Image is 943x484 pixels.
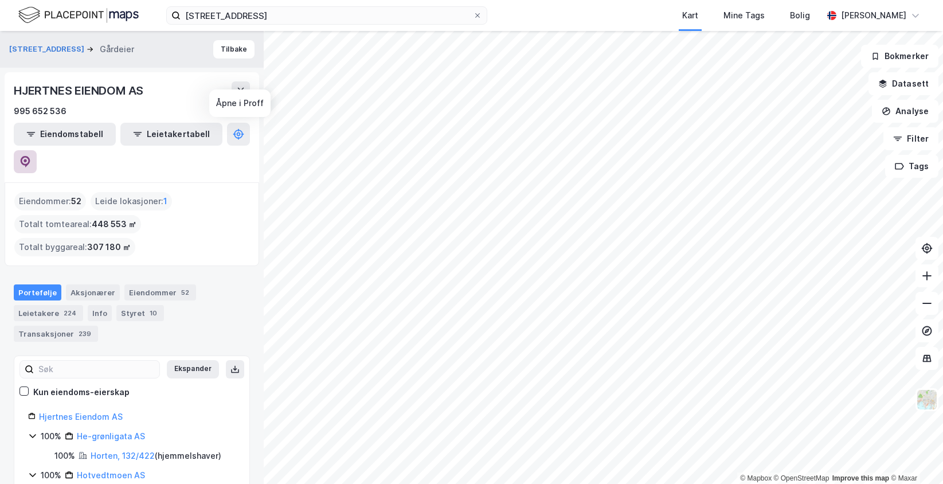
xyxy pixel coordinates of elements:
div: 52 [179,287,191,298]
div: 100% [41,469,61,482]
img: Z [916,389,938,411]
div: Portefølje [14,284,61,300]
div: Eiendommer [124,284,196,300]
div: Aksjonærer [66,284,120,300]
button: Ekspander [167,360,219,378]
div: Transaksjoner [14,326,98,342]
span: 307 180 ㎡ [87,240,131,254]
a: OpenStreetMap [774,474,829,482]
button: Tags [885,155,938,178]
span: 52 [71,194,81,208]
div: Leide lokasjoner : [91,192,172,210]
div: Bolig [790,9,810,22]
a: Hjertnes Eiendom AS [39,412,123,421]
a: Horten, 132/422 [91,451,155,460]
div: 224 [61,307,79,319]
div: Eiendommer : [14,192,86,210]
div: Styret [116,305,164,321]
div: Kun eiendoms-eierskap [33,385,130,399]
a: Mapbox [740,474,772,482]
span: 1 [163,194,167,208]
span: 448 553 ㎡ [92,217,136,231]
input: Søk [34,361,159,378]
button: Datasett [868,72,938,95]
input: Søk på adresse, matrikkel, gårdeiere, leietakere eller personer [181,7,473,24]
div: Totalt byggareal : [14,238,135,256]
button: Analyse [872,100,938,123]
div: Totalt tomteareal : [14,215,141,233]
div: Mine Tags [723,9,765,22]
div: Info [88,305,112,321]
button: Bokmerker [861,45,938,68]
div: 100% [54,449,75,463]
div: 995 652 536 [14,104,66,118]
button: Filter [883,127,938,150]
button: Tilbake [213,40,255,58]
div: Leietakere [14,305,83,321]
div: 10 [147,307,159,319]
div: [PERSON_NAME] [841,9,906,22]
a: He-grønligata AS [77,431,145,441]
div: HJERTNES EIENDOM AS [14,81,146,100]
button: Eiendomstabell [14,123,116,146]
div: 100% [41,430,61,443]
a: Improve this map [832,474,889,482]
div: Kart [682,9,698,22]
img: logo.f888ab2527a4732fd821a326f86c7f29.svg [18,5,139,25]
div: 239 [76,328,93,339]
button: Leietakertabell [120,123,222,146]
div: Gårdeier [100,42,134,56]
a: Hotvedtmoen AS [77,470,145,480]
iframe: Chat Widget [886,429,943,484]
button: [STREET_ADDRESS] [9,44,87,55]
div: ( hjemmelshaver ) [91,449,221,463]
